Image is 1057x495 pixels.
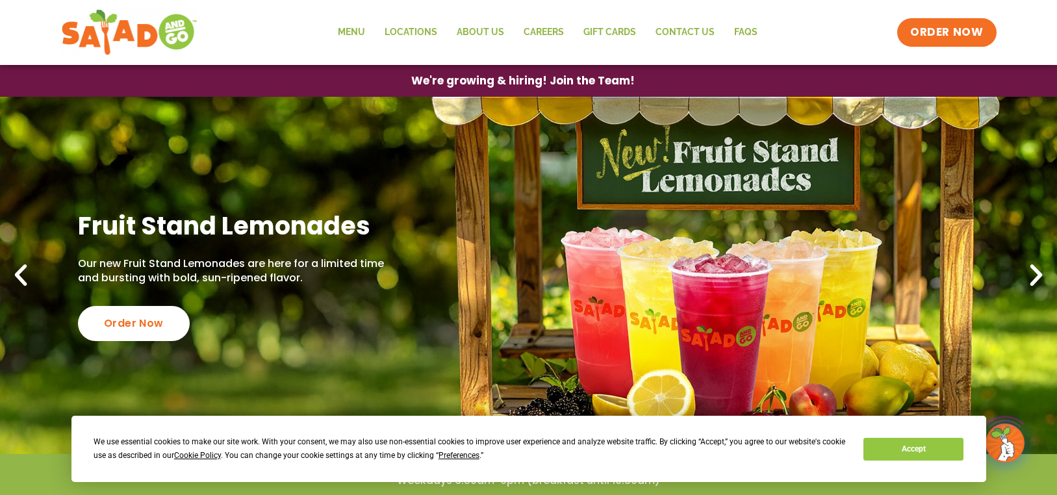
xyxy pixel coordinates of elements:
[6,261,35,290] div: Previous slide
[174,451,221,460] span: Cookie Policy
[910,25,983,40] span: ORDER NOW
[375,18,447,47] a: Locations
[78,210,401,242] h2: Fruit Stand Lemonades
[411,75,635,86] span: We're growing & hiring! Join the Team!
[61,6,198,58] img: new-SAG-logo-768×292
[328,18,375,47] a: Menu
[328,18,767,47] nav: Menu
[439,451,479,460] span: Preferences
[26,474,1031,488] h4: Weekdays 6:30am-9pm (breakfast until 10:30am)
[78,257,401,286] p: Our new Fruit Stand Lemonades are here for a limited time and bursting with bold, sun-ripened fla...
[897,18,996,47] a: ORDER NOW
[447,18,514,47] a: About Us
[646,18,724,47] a: Contact Us
[392,66,654,96] a: We're growing & hiring! Join the Team!
[1022,261,1051,290] div: Next slide
[574,18,646,47] a: GIFT CARDS
[514,18,574,47] a: Careers
[94,435,848,463] div: We use essential cookies to make our site work. With your consent, we may also use non-essential ...
[863,438,963,461] button: Accept
[78,306,190,341] div: Order Now
[724,18,767,47] a: FAQs
[71,416,986,482] div: Cookie Consent Prompt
